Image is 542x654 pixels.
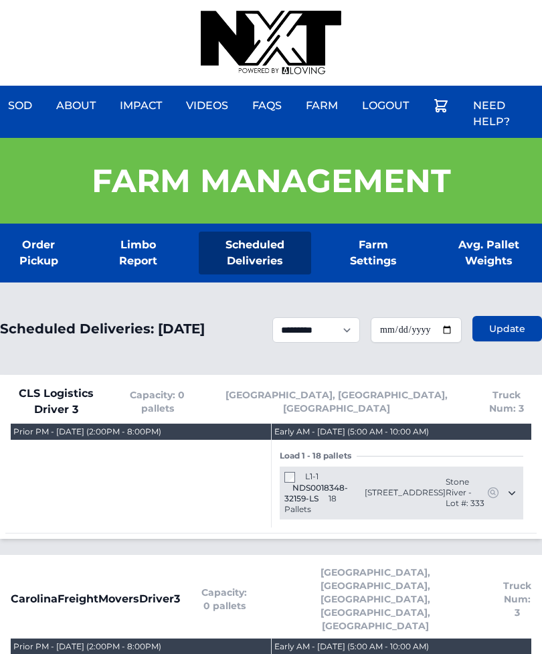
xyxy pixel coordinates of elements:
[244,90,290,122] a: FAQs
[284,493,337,514] span: 18 Pallets
[280,451,357,461] span: Load 1 - 18 pallets
[92,165,451,197] h1: Farm Management
[284,483,348,503] span: NDS0018348-32159-LS
[13,641,161,652] div: Prior PM - [DATE] (2:00PM - 8:00PM)
[178,90,236,122] a: Videos
[333,232,414,274] a: Farm Settings
[305,471,319,481] span: L1-1
[48,90,104,122] a: About
[472,316,542,341] button: Update
[365,487,446,498] span: [STREET_ADDRESS]
[112,90,170,122] a: Impact
[435,232,542,274] a: Avg. Pallet Weights
[268,566,482,633] span: [GEOGRAPHIC_DATA], [GEOGRAPHIC_DATA], [GEOGRAPHIC_DATA], [GEOGRAPHIC_DATA], [GEOGRAPHIC_DATA]
[482,388,531,415] span: Truck Num: 3
[124,388,191,415] span: Capacity: 0 pallets
[489,322,525,335] span: Update
[446,477,486,509] span: Stone River - Lot #: 333
[11,591,180,607] span: CarolinaFreightMoversDriver3
[465,90,542,138] a: Need Help?
[298,90,346,122] a: Farm
[99,232,178,274] a: Limbo Report
[201,586,247,612] span: Capacity: 0 pallets
[503,579,531,619] span: Truck Num: 3
[213,388,461,415] span: [GEOGRAPHIC_DATA], [GEOGRAPHIC_DATA], [GEOGRAPHIC_DATA]
[11,386,102,418] span: CLS Logistics Driver 3
[354,90,417,122] a: Logout
[274,641,429,652] div: Early AM - [DATE] (5:00 AM - 10:00 AM)
[199,232,311,274] a: Scheduled Deliveries
[13,426,161,437] div: Prior PM - [DATE] (2:00PM - 8:00PM)
[274,426,429,437] div: Early AM - [DATE] (5:00 AM - 10:00 AM)
[201,11,341,75] img: nextdaysod.com Logo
